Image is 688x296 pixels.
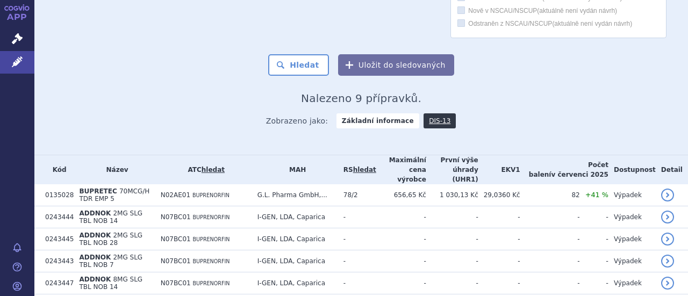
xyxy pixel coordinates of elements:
[79,187,117,195] span: BUPRETEC
[79,232,111,239] span: ADDNOK
[426,272,478,294] td: -
[580,206,608,228] td: -
[202,166,225,174] a: hledat
[376,250,426,272] td: -
[252,155,338,184] th: MAH
[608,155,656,184] th: Dostupnost
[301,92,421,105] span: Nalezeno 9 přípravků.
[338,155,376,184] th: RS
[608,206,656,228] td: Výpadek
[252,228,338,250] td: I-GEN, LDA, Caparica
[551,171,608,178] span: v červenci 2025
[268,54,329,76] button: Hledat
[376,206,426,228] td: -
[661,233,674,246] a: detail
[161,257,191,265] span: N07BC01
[426,228,478,250] td: -
[338,250,376,272] td: -
[252,272,338,294] td: I-GEN, LDA, Caparica
[376,155,426,184] th: Maximální cena výrobce
[376,272,426,294] td: -
[155,155,252,184] th: ATC
[252,206,338,228] td: I-GEN, LDA, Caparica
[79,254,142,269] span: 2MG SLG TBL NOB 7
[580,272,608,294] td: -
[338,206,376,228] td: -
[520,228,580,250] td: -
[338,272,376,294] td: -
[661,211,674,223] a: detail
[552,20,632,27] span: (aktuálně není vydán návrh)
[193,258,230,264] span: BUPRENORFIN
[580,250,608,272] td: -
[608,250,656,272] td: Výpadek
[252,184,338,206] td: G.L. Pharma GmbH,...
[79,210,142,225] span: 2MG SLG TBL NOB 14
[79,276,111,283] span: ADDNOK
[161,279,191,287] span: N07BC01
[656,155,688,184] th: Detail
[343,191,358,199] span: 78/2
[608,228,656,250] td: Výpadek
[376,228,426,250] td: -
[338,228,376,250] td: -
[661,189,674,201] a: detail
[478,228,520,250] td: -
[266,113,328,128] span: Zobrazeno jako:
[79,254,111,261] span: ADDNOK
[520,206,580,228] td: -
[193,280,230,286] span: BUPRENORFIN
[79,210,111,217] span: ADDNOK
[338,54,454,76] button: Uložit do sledovaných
[424,113,456,128] a: DIS-13
[478,250,520,272] td: -
[426,206,478,228] td: -
[40,206,74,228] td: 0243444
[520,272,580,294] td: -
[520,250,580,272] td: -
[40,272,74,294] td: 0243447
[161,213,191,221] span: N07BC01
[40,155,74,184] th: Kód
[661,255,674,268] a: detail
[537,7,617,15] span: (aktuálně není vydán návrh)
[336,113,419,128] strong: Základní informace
[478,206,520,228] td: -
[426,250,478,272] td: -
[608,272,656,294] td: Výpadek
[376,184,426,206] td: 656,65 Kč
[520,184,580,206] td: 82
[192,192,230,198] span: BUPRENORFIN
[193,236,230,242] span: BUPRENORFIN
[79,232,142,247] span: 2MG SLG TBL NOB 28
[161,235,191,243] span: N07BC01
[580,228,608,250] td: -
[520,155,608,184] th: Počet balení
[74,155,155,184] th: Název
[426,155,478,184] th: První výše úhrady (UHR1)
[426,184,478,206] td: 1 030,13 Kč
[40,228,74,250] td: 0243445
[79,276,142,291] span: 8MG SLG TBL NOB 14
[478,155,520,184] th: EKV1
[585,191,608,199] span: +41 %
[161,191,190,199] span: N02AE01
[252,250,338,272] td: I-GEN, LDA, Caparica
[193,214,230,220] span: BUPRENORFIN
[608,184,656,206] td: Výpadek
[457,6,660,15] label: Nově v NSCAU/NSCUP
[79,187,149,203] span: 70MCG/H TDR EMP 5
[40,250,74,272] td: 0243443
[40,184,74,206] td: 0135028
[478,272,520,294] td: -
[457,19,660,28] label: Odstraněn z NSCAU/NSCUP
[661,277,674,290] a: detail
[353,166,376,174] a: hledat
[478,184,520,206] td: 29,0360 Kč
